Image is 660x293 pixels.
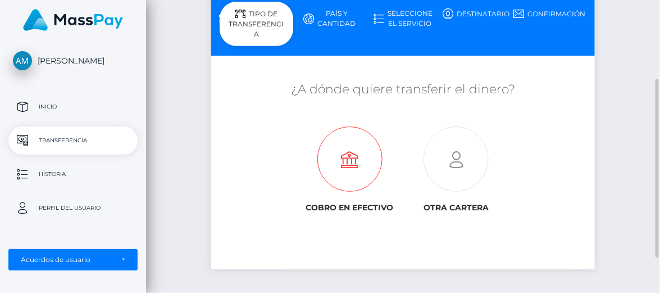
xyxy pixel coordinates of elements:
[23,9,123,31] img: MassPay
[13,132,133,149] p: Transferencia
[8,127,138,155] a: Transferencia
[366,4,440,33] a: Seleccione el servicio
[293,4,367,33] a: País y cantidad
[8,56,138,66] span: [PERSON_NAME]
[8,194,138,222] a: Perfil del usuario
[220,2,293,46] div: Tipo de transferencia
[8,93,138,121] a: Inicio
[305,203,395,213] h6: Cobro en efectivo
[440,4,513,24] a: Destinatario
[13,166,133,183] p: Historia
[13,98,133,115] p: Inicio
[8,160,138,188] a: Historia
[412,203,502,213] h6: Otra cartera
[8,249,138,271] button: Acuerdos de usuario
[220,81,586,98] h5: ¿A dónde quiere transferir el dinero?
[13,200,133,217] p: Perfil del usuario
[21,255,113,264] div: Acuerdos de usuario
[513,4,586,24] a: Confirmación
